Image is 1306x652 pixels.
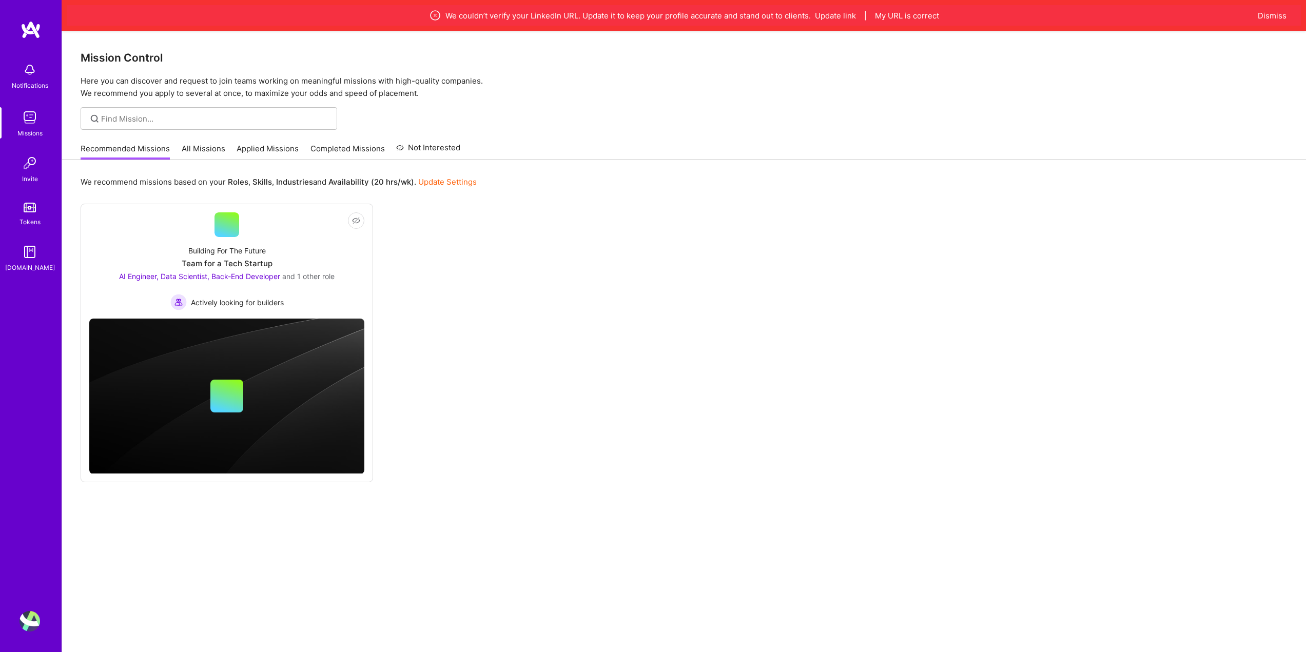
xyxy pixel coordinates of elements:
[24,203,36,212] img: tokens
[12,80,48,91] div: Notifications
[1258,10,1286,21] button: Dismiss
[191,297,284,308] span: Actively looking for builders
[21,21,41,39] img: logo
[182,258,272,269] div: Team for a Tech Startup
[20,611,40,631] img: User Avatar
[418,177,477,187] a: Update Settings
[20,153,40,173] img: Invite
[182,143,225,160] a: All Missions
[252,177,272,187] b: Skills
[20,60,40,80] img: bell
[815,10,856,21] button: Update link
[81,51,1288,64] h3: Mission Control
[81,143,170,160] a: Recommended Missions
[237,143,299,160] a: Applied Missions
[17,128,43,139] div: Missions
[20,216,41,227] div: Tokens
[864,10,867,21] span: |
[5,262,55,273] div: [DOMAIN_NAME]
[282,272,335,281] span: and 1 other role
[188,245,266,256] div: Building For The Future
[20,107,40,128] img: teamwork
[81,176,477,187] p: We recommend missions based on your , , and .
[352,216,360,225] i: icon EyeClosed
[310,143,385,160] a: Completed Missions
[115,9,1253,22] div: We couldn’t verify your LinkedIn URL. Update it to keep your profile accurate and stand out to cl...
[81,75,1288,100] p: Here you can discover and request to join teams working on meaningful missions with high-quality ...
[328,177,414,187] b: Availability (20 hrs/wk)
[119,272,280,281] span: AI Engineer, Data Scientist, Back-End Developer
[396,142,460,160] a: Not Interested
[89,113,101,125] i: icon SearchGrey
[228,177,248,187] b: Roles
[170,294,187,310] img: Actively looking for builders
[101,113,329,124] input: Find Mission...
[875,10,939,21] button: My URL is correct
[276,177,313,187] b: Industries
[20,242,40,262] img: guide book
[89,319,364,474] img: cover
[22,173,38,184] div: Invite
